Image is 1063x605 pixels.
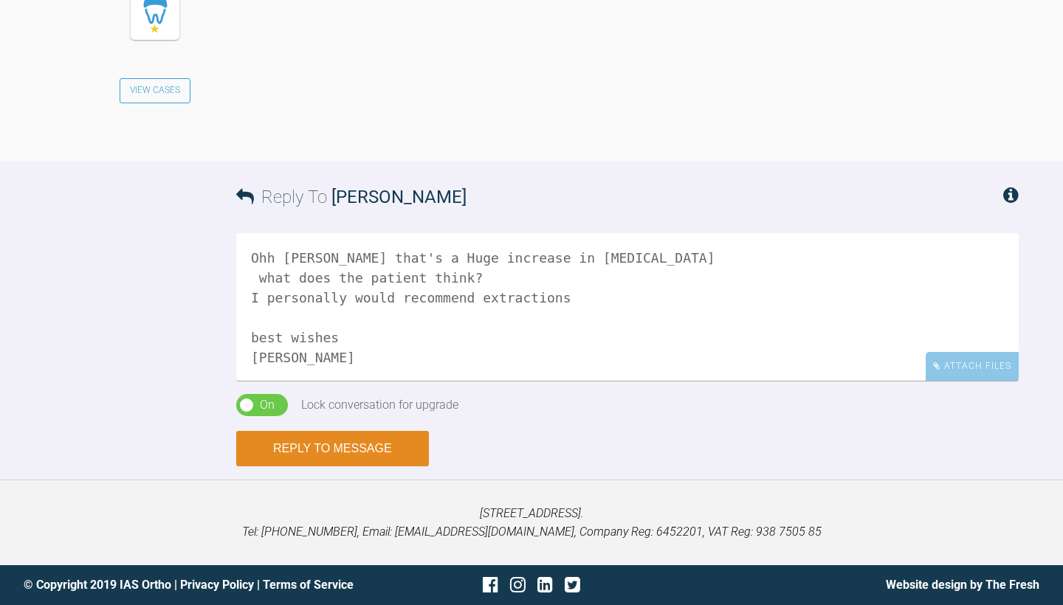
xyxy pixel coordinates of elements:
h3: Reply To [236,183,467,211]
button: Reply to Message [236,431,429,466]
span: [PERSON_NAME] [331,187,467,207]
p: [STREET_ADDRESS]. Tel: [PHONE_NUMBER], Email: [EMAIL_ADDRESS][DOMAIN_NAME], Company Reg: 6452201,... [24,504,1039,542]
div: © Copyright 2019 IAS Ortho | | [24,575,362,595]
textarea: Ohh [PERSON_NAME] that's a Huge increase in [MEDICAL_DATA] what does the patient think? I persona... [236,233,1019,381]
a: Website design by The Fresh [886,578,1039,592]
a: View Cases [120,78,190,103]
a: Terms of Service [263,578,354,592]
div: Attach Files [926,352,1019,381]
div: On [260,395,275,415]
div: Lock conversation for upgrade [301,395,458,415]
a: Privacy Policy [180,578,254,592]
